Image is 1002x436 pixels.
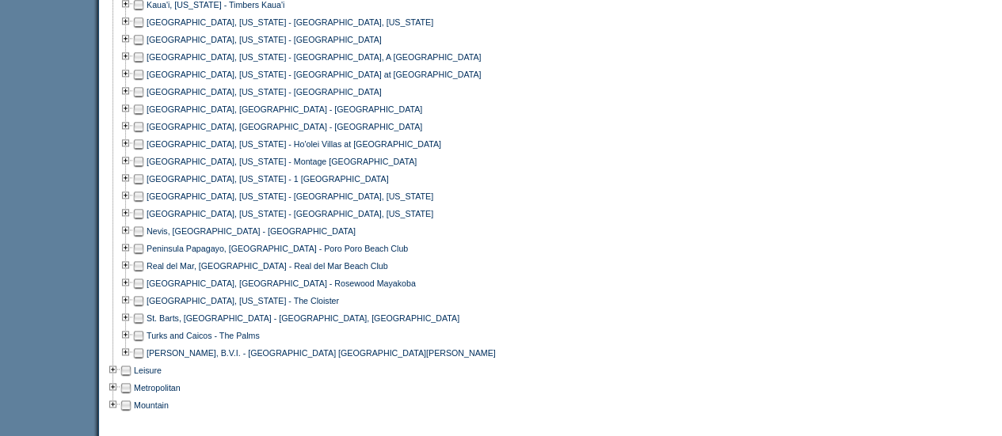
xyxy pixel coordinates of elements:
[147,226,356,236] a: Nevis, [GEOGRAPHIC_DATA] - [GEOGRAPHIC_DATA]
[134,400,169,410] a: Mountain
[147,331,260,340] a: Turks and Caicos - The Palms
[147,209,433,218] a: [GEOGRAPHIC_DATA], [US_STATE] - [GEOGRAPHIC_DATA], [US_STATE]
[147,87,382,97] a: [GEOGRAPHIC_DATA], [US_STATE] - [GEOGRAPHIC_DATA]
[147,17,433,27] a: [GEOGRAPHIC_DATA], [US_STATE] - [GEOGRAPHIC_DATA], [US_STATE]
[147,122,422,131] a: [GEOGRAPHIC_DATA], [GEOGRAPHIC_DATA] - [GEOGRAPHIC_DATA]
[147,296,339,305] a: [GEOGRAPHIC_DATA], [US_STATE] - The Cloister
[147,70,481,79] a: [GEOGRAPHIC_DATA], [US_STATE] - [GEOGRAPHIC_DATA] at [GEOGRAPHIC_DATA]
[147,104,422,114] a: [GEOGRAPHIC_DATA], [GEOGRAPHIC_DATA] - [GEOGRAPHIC_DATA]
[147,244,408,253] a: Peninsula Papagayo, [GEOGRAPHIC_DATA] - Poro Poro Beach Club
[147,52,481,62] a: [GEOGRAPHIC_DATA], [US_STATE] - [GEOGRAPHIC_DATA], A [GEOGRAPHIC_DATA]
[134,383,181,392] a: Metropolitan
[147,139,441,149] a: [GEOGRAPHIC_DATA], [US_STATE] - Ho'olei Villas at [GEOGRAPHIC_DATA]
[147,157,417,166] a: [GEOGRAPHIC_DATA], [US_STATE] - Montage [GEOGRAPHIC_DATA]
[147,313,459,323] a: St. Barts, [GEOGRAPHIC_DATA] - [GEOGRAPHIC_DATA], [GEOGRAPHIC_DATA]
[147,35,382,44] a: [GEOGRAPHIC_DATA], [US_STATE] - [GEOGRAPHIC_DATA]
[147,348,496,358] a: [PERSON_NAME], B.V.I. - [GEOGRAPHIC_DATA] [GEOGRAPHIC_DATA][PERSON_NAME]
[147,174,389,184] a: [GEOGRAPHIC_DATA], [US_STATE] - 1 [GEOGRAPHIC_DATA]
[147,261,388,271] a: Real del Mar, [GEOGRAPHIC_DATA] - Real del Mar Beach Club
[134,366,162,375] a: Leisure
[147,279,416,288] a: [GEOGRAPHIC_DATA], [GEOGRAPHIC_DATA] - Rosewood Mayakoba
[147,191,433,201] a: [GEOGRAPHIC_DATA], [US_STATE] - [GEOGRAPHIC_DATA], [US_STATE]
